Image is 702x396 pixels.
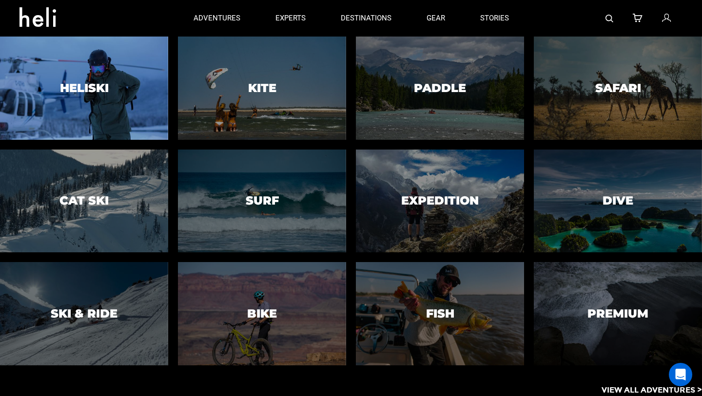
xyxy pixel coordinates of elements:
[602,385,702,396] p: View All Adventures >
[59,194,109,207] h3: Cat Ski
[605,15,613,22] img: search-bar-icon.svg
[534,262,702,365] a: PremiumPremium image
[51,307,117,320] h3: Ski & Ride
[341,13,391,23] p: destinations
[669,363,692,386] div: Open Intercom Messenger
[414,82,466,94] h3: Paddle
[401,194,479,207] h3: Expedition
[275,13,306,23] p: experts
[603,194,633,207] h3: Dive
[246,194,279,207] h3: Surf
[248,82,276,94] h3: Kite
[587,307,648,320] h3: Premium
[194,13,240,23] p: adventures
[426,307,454,320] h3: Fish
[247,307,277,320] h3: Bike
[60,82,109,94] h3: Heliski
[595,82,641,94] h3: Safari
